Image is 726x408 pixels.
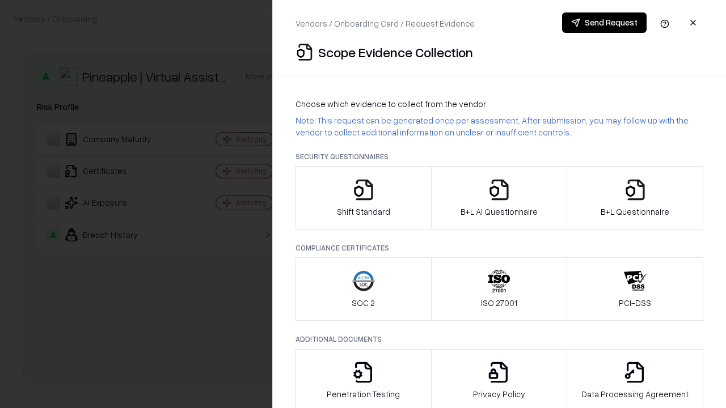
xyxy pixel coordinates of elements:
p: Shift Standard [337,206,390,218]
p: PCI-DSS [619,297,651,309]
p: Choose which evidence to collect from the vendor: [296,98,703,110]
p: Vendors / Onboarding Card / Request Evidence [296,18,475,29]
p: Privacy Policy [473,388,525,400]
button: B+L Questionnaire [567,166,703,229]
button: Send Request [562,12,647,33]
p: ISO 27001 [481,297,517,309]
p: Penetration Testing [327,388,400,400]
button: SOC 2 [296,257,432,321]
p: Compliance Certificates [296,243,703,253]
p: Note: This request can be generated once per assessment. After submission, you may follow up with... [296,114,703,138]
p: Security Questionnaires [296,152,703,161]
p: Scope Evidence Collection [318,43,473,61]
button: PCI-DSS [567,257,703,321]
p: B+L Questionnaire [601,206,669,218]
p: Data Processing Agreement [581,388,689,400]
button: ISO 27001 [431,257,568,321]
p: B+L AI Questionnaire [461,206,538,218]
button: Shift Standard [296,166,432,229]
p: Additional Documents [296,334,703,344]
p: SOC 2 [352,297,375,309]
button: B+L AI Questionnaire [431,166,568,229]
